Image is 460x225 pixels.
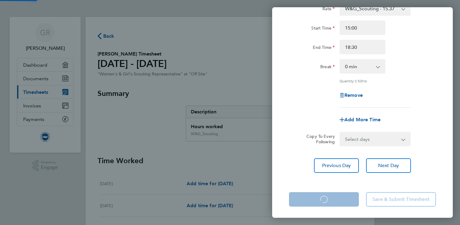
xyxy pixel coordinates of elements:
[340,21,385,35] input: E.g. 08:00
[322,6,335,13] label: Rate
[366,158,411,173] button: Next Day
[344,92,363,98] span: Remove
[378,163,399,169] span: Next Day
[314,158,359,173] button: Previous Day
[322,163,351,169] span: Previous Day
[344,117,381,122] span: Add More Time
[320,64,335,71] label: Break
[302,134,335,144] label: Copy To Every Following
[340,117,381,122] button: Add More Time
[313,45,335,52] label: End Time
[355,78,362,83] span: 3.50
[311,25,335,33] label: Start Time
[340,93,363,98] button: Remove
[340,78,411,83] div: Quantity: hrs
[340,40,385,54] input: E.g. 18:00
